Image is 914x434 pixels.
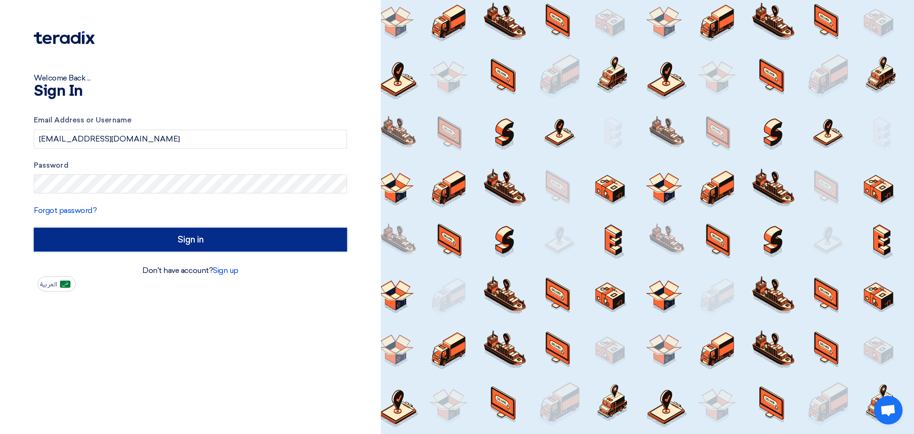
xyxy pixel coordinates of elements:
a: Forgot password? [34,206,97,215]
input: Sign in [34,228,347,252]
img: ar-AR.png [60,281,70,288]
label: Password [34,160,347,171]
label: Email Address or Username [34,115,347,126]
input: Enter your business email or username [34,130,347,149]
img: Teradix logo [34,31,95,44]
span: العربية [40,281,57,288]
div: Open chat [874,396,903,424]
a: Sign up [213,266,238,275]
button: العربية [38,276,76,292]
div: Don't have account? [34,265,347,276]
div: Welcome Back ... [34,72,347,84]
h1: Sign In [34,84,347,99]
